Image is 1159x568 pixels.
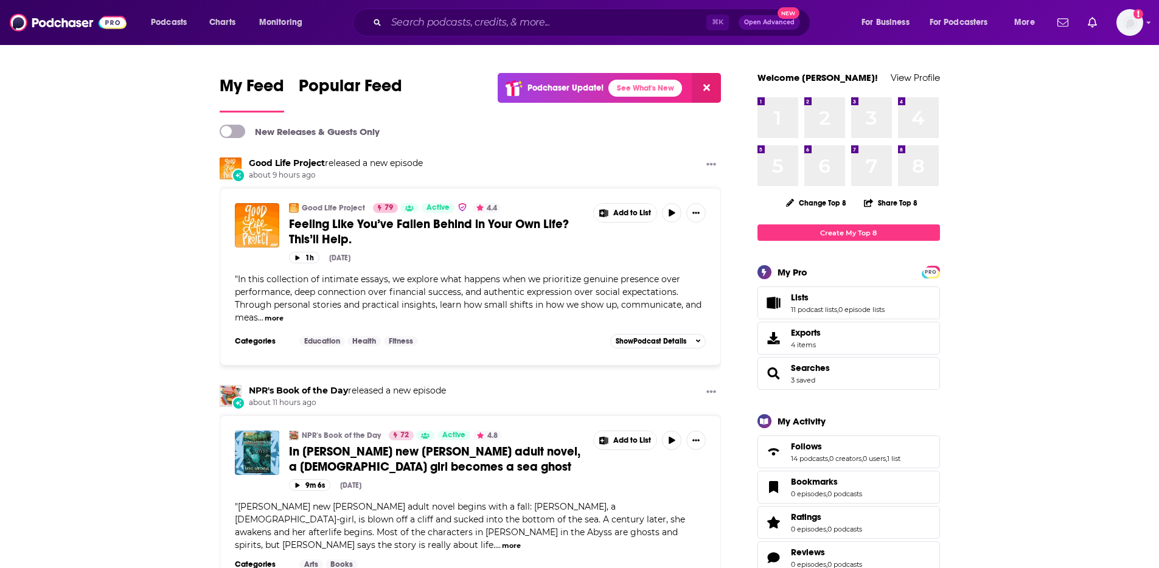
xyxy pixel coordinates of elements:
[887,454,900,463] a: 1 list
[389,431,414,440] a: 72
[791,511,821,522] span: Ratings
[778,266,807,278] div: My Pro
[259,14,302,31] span: Monitoring
[762,330,786,347] span: Exports
[608,80,682,97] a: See What's New
[289,203,299,213] img: Good Life Project
[1116,9,1143,36] img: User Profile
[151,14,187,31] span: Podcasts
[791,376,815,384] a: 3 saved
[299,75,402,113] a: Popular Feed
[235,203,279,248] img: Feeling Like You’ve Fallen Behind in Your Own Life? This’ll Help.
[762,479,786,496] a: Bookmarks
[827,490,862,498] a: 0 podcasts
[10,11,127,34] img: Podchaser - Follow, Share and Rate Podcasts
[837,305,838,314] span: ,
[235,501,685,550] span: [PERSON_NAME] new [PERSON_NAME] adult novel begins with a fall: [PERSON_NAME], a [DEMOGRAPHIC_DAT...
[386,13,706,32] input: Search podcasts, credits, & more...
[686,431,706,450] button: Show More Button
[364,9,822,36] div: Search podcasts, credits, & more...
[235,336,290,346] h3: Categories
[458,202,467,212] img: verified Badge
[791,362,830,373] a: Searches
[249,158,423,169] h3: released a new episode
[863,191,918,215] button: Share Top 8
[299,336,345,346] a: Education
[142,13,203,32] button: open menu
[220,158,242,179] img: Good Life Project
[610,334,706,348] button: ShowPodcast Details
[289,252,319,263] button: 1h
[791,327,821,338] span: Exports
[757,435,940,468] span: Follows
[791,292,809,303] span: Lists
[828,454,829,463] span: ,
[744,19,795,26] span: Open Advanced
[340,481,361,490] div: [DATE]
[220,75,284,103] span: My Feed
[779,195,854,210] button: Change Top 8
[853,13,925,32] button: open menu
[594,204,657,222] button: Show More Button
[762,549,786,566] a: Reviews
[613,436,651,445] span: Add to List
[791,490,826,498] a: 0 episodes
[299,75,402,103] span: Popular Feed
[838,305,885,314] a: 0 episode lists
[791,547,825,558] span: Reviews
[757,72,878,83] a: Welcome [PERSON_NAME]!
[220,75,284,113] a: My Feed
[1133,9,1143,19] svg: Add a profile image
[235,274,701,323] span: "
[791,454,828,463] a: 14 podcasts
[1083,12,1102,33] a: Show notifications dropdown
[1116,9,1143,36] button: Show profile menu
[385,202,393,214] span: 79
[616,337,686,345] span: Show Podcast Details
[861,454,863,463] span: ,
[757,286,940,319] span: Lists
[778,415,826,427] div: My Activity
[495,539,501,550] span: ...
[384,336,418,346] a: Fitness
[249,158,325,168] a: Good Life Project
[220,125,380,138] a: New Releases & Guests Only
[249,398,446,408] span: about 11 hours ago
[762,294,786,311] a: Lists
[827,525,862,533] a: 0 podcasts
[422,203,454,213] a: Active
[706,15,729,30] span: ⌘ K
[289,431,299,440] img: NPR's Book of the Day
[249,385,348,396] a: NPR's Book of the Day
[527,83,604,93] p: Podchaser Update!
[778,7,799,19] span: New
[886,454,887,463] span: ,
[686,203,706,223] button: Show More Button
[209,14,235,31] span: Charts
[289,444,585,474] a: In [PERSON_NAME] new [PERSON_NAME] adult novel, a [DEMOGRAPHIC_DATA] girl becomes a sea ghost
[302,431,381,440] a: NPR's Book of the Day
[329,254,350,262] div: [DATE]
[762,365,786,382] a: Searches
[791,525,826,533] a: 0 episodes
[235,274,701,323] span: In this collection of intimate essays, we explore what happens when we prioritize genuine presenc...
[757,224,940,241] a: Create My Top 8
[220,385,242,407] img: NPR's Book of the Day
[861,14,910,31] span: For Business
[791,341,821,349] span: 4 items
[302,203,365,213] a: Good Life Project
[791,441,822,452] span: Follows
[826,490,827,498] span: ,
[791,511,862,522] a: Ratings
[924,267,938,276] a: PRO
[757,506,940,539] span: Ratings
[829,454,861,463] a: 0 creators
[762,443,786,460] a: Follows
[791,476,838,487] span: Bookmarks
[437,431,470,440] a: Active
[594,431,657,449] button: Show More Button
